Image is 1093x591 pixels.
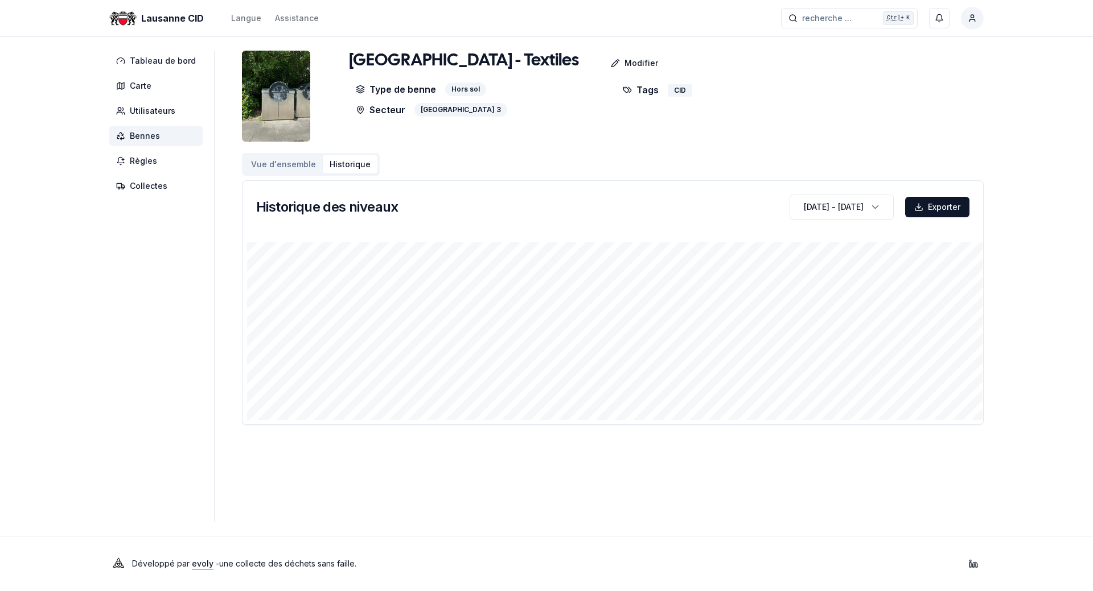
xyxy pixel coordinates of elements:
a: Lausanne CID [109,11,208,25]
span: Tableau de bord [130,55,196,67]
button: Vue d'ensemble [244,155,323,173]
span: Collectes [130,180,167,192]
button: Exporter [905,197,969,217]
a: evoly [192,559,213,568]
div: CID [668,84,692,97]
img: Evoly Logo [109,555,128,573]
p: Tags [623,82,659,97]
span: Règles [130,155,157,167]
div: Langue [231,13,261,24]
span: Lausanne CID [141,11,204,25]
span: Bennes [130,130,160,142]
img: bin Image [242,51,310,142]
a: Utilisateurs [109,101,207,121]
button: [DATE] - [DATE] [790,195,894,220]
button: Langue [231,11,261,25]
p: Modifier [624,57,658,69]
h1: [GEOGRAPHIC_DATA] - Textiles [349,51,579,71]
p: Développé par - une collecte des déchets sans faille . [132,556,356,572]
a: Modifier [579,52,667,75]
a: Carte [109,76,207,96]
a: Règles [109,151,207,171]
a: Bennes [109,126,207,146]
img: Lausanne CID Logo [109,5,137,32]
p: Secteur [356,103,405,117]
span: Utilisateurs [130,105,175,117]
p: Type de benne [356,82,436,96]
h3: Historique des niveaux [256,198,398,216]
a: Assistance [275,11,319,25]
div: [DATE] - [DATE] [804,201,864,213]
a: Tableau de bord [109,51,207,71]
button: Historique [323,155,377,173]
div: Hors sol [445,82,486,96]
a: Collectes [109,176,207,196]
div: [GEOGRAPHIC_DATA] 3 [414,103,507,117]
span: recherche ... [802,13,852,24]
button: recherche ...Ctrl+K [781,8,918,28]
span: Carte [130,80,151,92]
